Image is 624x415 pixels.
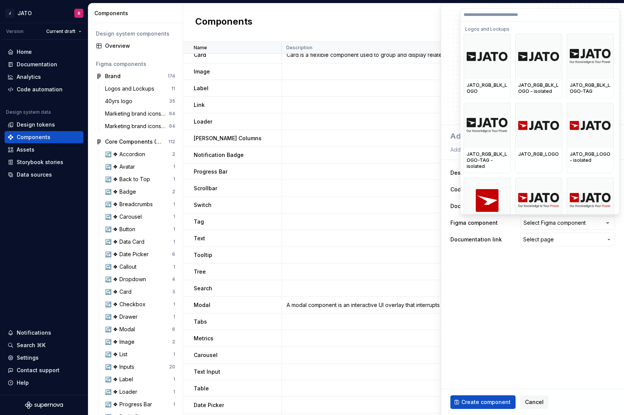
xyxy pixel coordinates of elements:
div: JATO_RGB_BLK_LOGO-TAG - isolated [467,151,508,169]
div: JATO_RGB_BLK_LOGO - isolated [518,82,559,94]
div: JATO_RGB_BLK_LOGO-TAG [570,82,611,94]
div: Logos and Lockups [464,22,614,34]
div: JATO_RGB_LOGO [518,151,559,157]
div: JATO_RGB_LOGO - isolated [570,151,611,163]
div: JATO_RGB_BLK_LOGO [467,82,508,94]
